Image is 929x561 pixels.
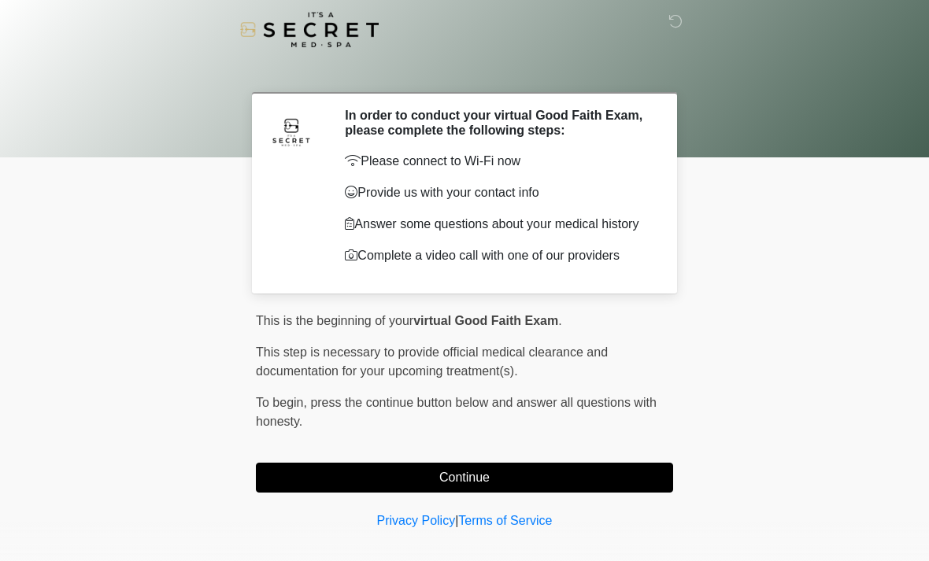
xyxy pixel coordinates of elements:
img: It's A Secret Med Spa Logo [240,12,379,47]
img: Agent Avatar [268,108,315,155]
span: This is the beginning of your [256,314,413,327]
p: Provide us with your contact info [345,183,650,202]
span: This step is necessary to provide official medical clearance and documentation for your upcoming ... [256,345,608,378]
h1: ‎ ‎ [244,57,685,86]
p: Answer some questions about your medical history [345,215,650,234]
a: | [455,514,458,527]
p: Complete a video call with one of our providers [345,246,650,265]
button: Continue [256,463,673,493]
a: Privacy Policy [377,514,456,527]
span: press the continue button below and answer all questions with honesty. [256,396,657,428]
a: Terms of Service [458,514,552,527]
span: To begin, [256,396,310,409]
strong: virtual Good Faith Exam [413,314,558,327]
span: . [558,314,561,327]
p: Please connect to Wi-Fi now [345,152,650,171]
h2: In order to conduct your virtual Good Faith Exam, please complete the following steps: [345,108,650,138]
